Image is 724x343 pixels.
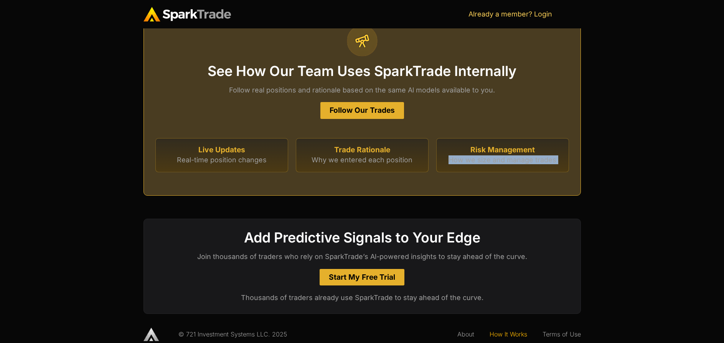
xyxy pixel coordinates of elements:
a: Terms of Use [535,325,589,343]
h2: Risk Management [444,146,561,153]
p: How we size and manage trades [444,155,561,164]
a: Already a member? Login [468,10,552,18]
span: Start My Free Trial [329,274,395,281]
a: Follow Our Trades [320,102,404,119]
a: About [450,325,482,343]
a: How It Works [482,325,535,343]
h2: See How Our Team Uses SparkTrade Internally [155,64,569,78]
p: Real-time position changes [163,155,280,164]
p: Follow real positions and rationale based on the same Al models available to you. [155,86,569,94]
p: Join thousands of traders who rely on SparkTrade’s Al-powered insights to stay ahead of the curve. [155,252,569,261]
h2: Add Predictive Signals to Your Edge [155,231,569,244]
p: Why we entered each position [304,155,421,164]
nav: Menu [450,325,589,343]
p: Thousands of traders already use SparkTrade to stay ahead of the curve. [155,293,569,302]
span: 21 Investment Systems LLC. 2025 [190,330,287,338]
h2: Trade Rationale [304,146,421,153]
h2: Live Updates [163,146,280,153]
span: Follow Our Trades [330,107,395,114]
span: © 7 [178,330,190,338]
a: Start My Free Trial [320,269,404,285]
